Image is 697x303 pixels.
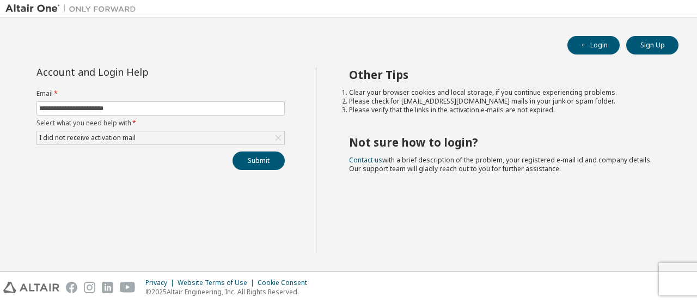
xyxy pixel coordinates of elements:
[258,278,314,287] div: Cookie Consent
[36,89,285,98] label: Email
[178,278,258,287] div: Website Terms of Use
[3,282,59,293] img: altair_logo.svg
[36,119,285,128] label: Select what you need help with
[145,278,178,287] div: Privacy
[5,3,142,14] img: Altair One
[626,36,678,54] button: Sign Up
[145,287,314,296] p: © 2025 Altair Engineering, Inc. All Rights Reserved.
[349,88,659,97] li: Clear your browser cookies and local storage, if you continue experiencing problems.
[349,97,659,106] li: Please check for [EMAIL_ADDRESS][DOMAIN_NAME] mails in your junk or spam folder.
[84,282,95,293] img: instagram.svg
[233,152,285,170] button: Submit
[66,282,77,293] img: facebook.svg
[349,68,659,82] h2: Other Tips
[36,68,235,76] div: Account and Login Help
[120,282,136,293] img: youtube.svg
[37,131,284,144] div: I did not receive activation mail
[349,155,652,173] span: with a brief description of the problem, your registered e-mail id and company details. Our suppo...
[349,155,382,165] a: Contact us
[567,36,620,54] button: Login
[102,282,113,293] img: linkedin.svg
[38,132,137,144] div: I did not receive activation mail
[349,135,659,149] h2: Not sure how to login?
[349,106,659,114] li: Please verify that the links in the activation e-mails are not expired.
